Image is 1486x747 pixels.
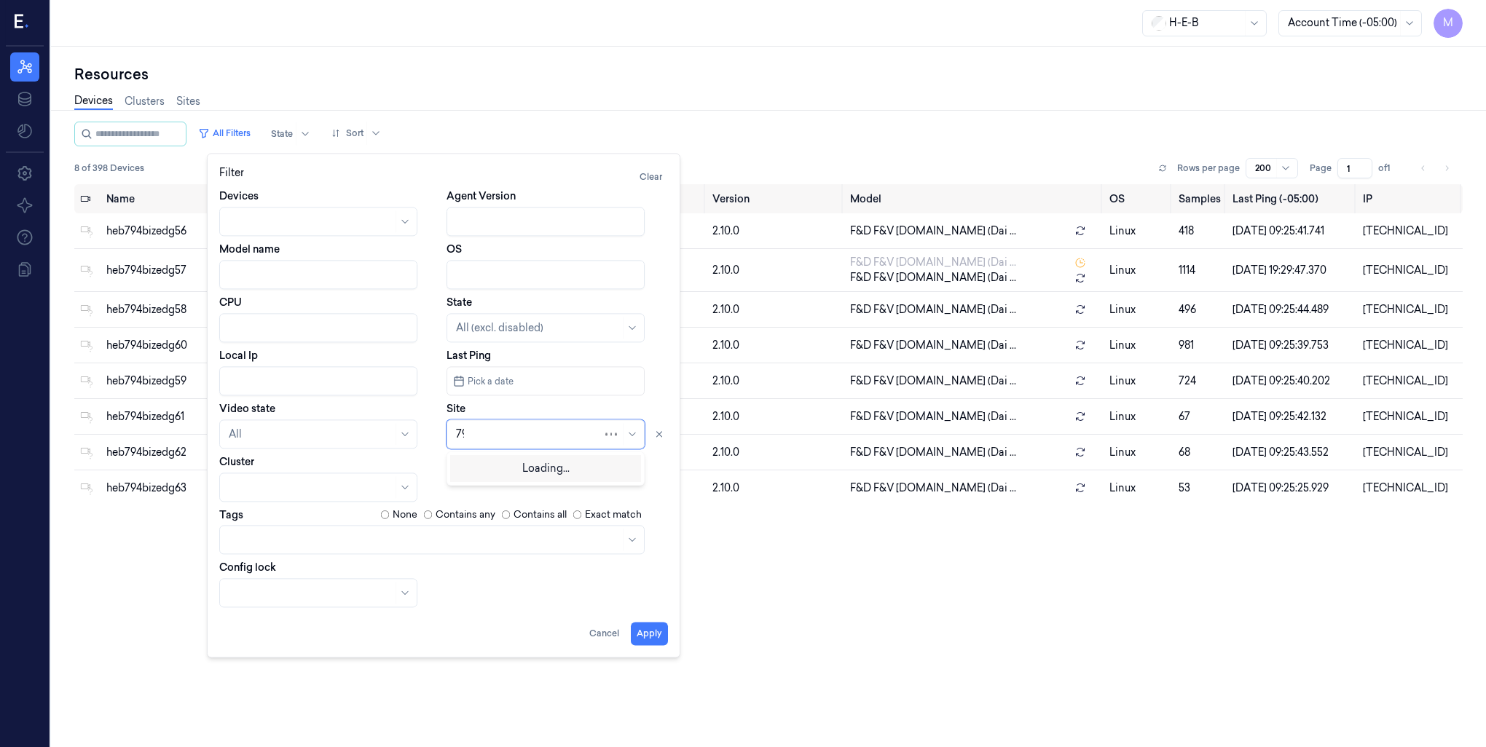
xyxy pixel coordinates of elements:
div: 2.10.0 [712,445,838,460]
div: 2.10.0 [712,338,838,353]
div: 1114 [1179,263,1221,278]
button: Cancel [583,622,625,645]
span: of 1 [1378,162,1402,175]
span: 8 of 398 Devices [74,162,144,175]
span: F&D F&V [DOMAIN_NAME] (Dai ... [850,270,1016,285]
div: 68 [1179,445,1221,460]
th: Last Ping (-05:00) [1227,184,1357,213]
th: Model [844,184,1104,213]
label: None [393,507,417,522]
label: Contains any [436,507,495,522]
p: linux [1109,263,1167,278]
th: OS [1104,184,1173,213]
div: [DATE] 09:25:39.753 [1233,338,1351,353]
div: Resources [74,64,1463,84]
div: 2.10.0 [712,481,838,496]
p: linux [1109,481,1167,496]
div: 2.10.0 [712,224,838,239]
button: M [1434,9,1463,38]
a: Clusters [125,94,165,109]
span: F&D F&V [DOMAIN_NAME] (Dai ... [850,481,1016,496]
label: Cluster [219,454,254,469]
div: heb794bizedg58 [106,302,268,317]
label: Last Ping [447,348,491,363]
label: Local Ip [219,348,258,363]
label: Devices [219,189,259,203]
div: 2.10.0 [712,409,838,424]
label: Tags [219,510,243,520]
button: All Filters [192,122,256,145]
div: heb794bizedg57 [106,263,268,278]
span: F&D F&V [DOMAIN_NAME] (Dai ... [850,373,1016,389]
label: Model name [219,242,280,256]
div: [DATE] 09:25:41.741 [1233,224,1351,239]
button: Pick a date [447,366,645,395]
div: heb794bizedg60 [106,338,268,353]
div: heb794bizedg62 [106,445,268,460]
label: Exact match [585,507,642,522]
span: F&D F&V [DOMAIN_NAME] (Dai ... [850,302,1016,317]
span: F&D F&V [DOMAIN_NAME] (Dai ... [850,338,1016,353]
div: [DATE] 09:25:43.552 [1233,445,1351,460]
label: Contains all [514,507,567,522]
label: Video state [219,401,275,416]
label: CPU [219,295,242,309]
a: Devices [74,93,113,110]
div: [TECHNICAL_ID] [1363,263,1457,278]
div: [TECHNICAL_ID] [1363,373,1457,389]
span: Page [1310,162,1332,175]
div: [TECHNICAL_ID] [1363,481,1457,496]
div: 53 [1179,481,1221,496]
p: linux [1109,302,1167,317]
div: [TECHNICAL_ID] [1363,338,1457,353]
div: heb794bizedg56 [106,224,268,239]
button: Apply [631,622,668,645]
div: 418 [1179,224,1221,239]
div: 67 [1179,409,1221,424]
th: Version [707,184,844,213]
div: Filter [219,165,668,189]
div: heb794bizedg61 [106,409,268,424]
th: Name [101,184,274,213]
span: Pick a date [465,374,514,388]
label: Agent Version [447,189,516,203]
div: 2.10.0 [712,263,838,278]
div: [DATE] 19:29:47.370 [1233,263,1351,278]
span: F&D F&V [DOMAIN_NAME] (Dai ... [850,255,1016,270]
div: [DATE] 09:25:42.132 [1233,409,1351,424]
label: OS [447,242,462,256]
div: [TECHNICAL_ID] [1363,409,1457,424]
div: [DATE] 09:25:25.929 [1233,481,1351,496]
div: 724 [1179,373,1221,389]
div: heb794bizedg59 [106,373,268,389]
p: linux [1109,445,1167,460]
th: IP [1357,184,1463,213]
nav: pagination [1413,158,1457,178]
div: [TECHNICAL_ID] [1363,445,1457,460]
span: F&D F&V [DOMAIN_NAME] (Dai ... [850,409,1016,424]
span: F&D F&V [DOMAIN_NAME] (Dai ... [850,445,1016,460]
div: [TECHNICAL_ID] [1363,224,1457,239]
div: 2.10.0 [712,373,838,389]
a: Sites [176,94,200,109]
div: [DATE] 09:25:44.489 [1233,302,1351,317]
th: Samples [1173,184,1227,213]
p: Rows per page [1177,162,1240,175]
label: State [447,295,472,309]
div: [TECHNICAL_ID] [1363,302,1457,317]
span: F&D F&V [DOMAIN_NAME] (Dai ... [850,224,1016,239]
label: Config lock [219,560,276,574]
div: heb794bizedg63 [106,481,268,496]
p: linux [1109,338,1167,353]
p: linux [1109,373,1167,389]
div: [DATE] 09:25:40.202 [1233,373,1351,389]
div: Loading... [450,455,641,482]
div: 981 [1179,338,1221,353]
div: 496 [1179,302,1221,317]
label: Site [447,401,465,416]
div: 2.10.0 [712,302,838,317]
p: linux [1109,409,1167,424]
p: linux [1109,224,1167,239]
button: Clear [634,165,668,189]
